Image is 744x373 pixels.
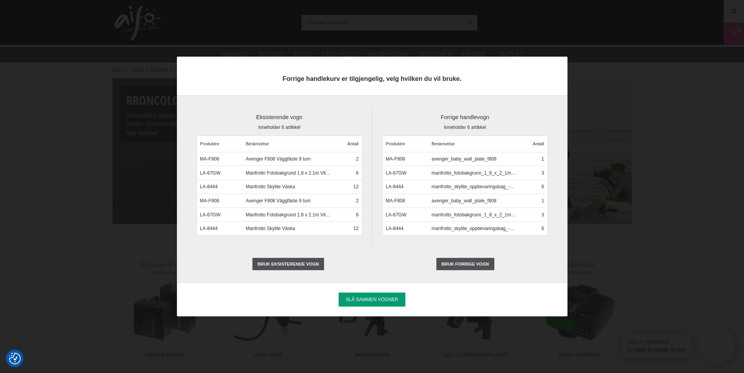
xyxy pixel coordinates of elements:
span: Avenger F808 Väggfäste 9 tum [246,197,331,204]
h3: Forrige handlekurv er tilgjengelig, velg hvilken du vil bruke. [177,74,567,83]
span: Slå sammen vogner [346,297,398,302]
span: MA-F808 [386,197,425,204]
span: LA-8444 [200,183,239,190]
span: manfrotto_fotobakgrunn_1_8_x_2_1m_hvit_gra [432,211,517,218]
span: Manfrotto Fotobakgrund 1.8 x 2.1m Vit/Grå [246,211,331,218]
button: Samtykkepreferanser [9,352,21,366]
span: Beskrivelse [432,141,517,147]
span: LA-8444 [386,183,425,190]
span: LA-8444 [386,225,425,232]
span: 3 [523,170,544,177]
span: 3 [523,211,544,218]
span: LA-67GW [200,170,239,177]
span: 2 [337,155,359,162]
span: avenger_baby_wall_plate_f808 [432,197,517,204]
span: MA-F808 [200,197,239,204]
span: Antall [337,141,359,147]
h4: Forrige handlevogn [382,113,548,121]
span: MA-F808 [386,155,425,162]
span: 12 [337,183,359,190]
span: Inneholder 6 artikkel [196,124,362,131]
span: 6 [523,225,544,232]
span: Beskrivelse [246,141,331,147]
span: Avenger F808 Väggfäste 9 tum [246,155,331,162]
span: Manfrotto Skylite Väska [246,225,331,232]
label: Bruk forrige vogn [436,258,494,270]
span: Manfrotto Fotobakgrund 1.8 x 2.1m Vit/Grå [246,170,331,177]
span: Produktnr [386,141,425,147]
span: 2 [337,197,359,204]
span: 6 [337,211,359,218]
span: 1 [523,155,544,162]
span: Antall [523,141,544,147]
span: 1 [523,197,544,204]
span: LA-67GW [386,211,425,218]
span: MA-F808 [200,155,239,162]
span: LA-67GW [386,170,425,177]
span: manfrotto_skylite_oppbevaringsbag_-_bag [432,225,517,232]
img: Revisit consent button [9,353,21,364]
h4: Eksisterende vogn [196,113,362,121]
span: 6 [523,183,544,190]
span: LA-8444 [200,225,239,232]
span: manfrotto_fotobakgrunn_1_8_x_2_1m_hvit_gra [432,170,517,177]
label: Bruk eksisterende vogn [252,258,325,270]
span: Inneholder 6 artikkel [382,124,548,131]
span: manfrotto_skylite_oppbevaringsbag_-_bag [432,183,517,190]
span: 6 [337,170,359,177]
span: avenger_baby_wall_plate_f808 [432,155,517,162]
span: 12 [337,225,359,232]
span: LA-67GW [200,211,239,218]
span: Produktnr [200,141,239,147]
span: Manfrotto Skylite Väska [246,183,331,190]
